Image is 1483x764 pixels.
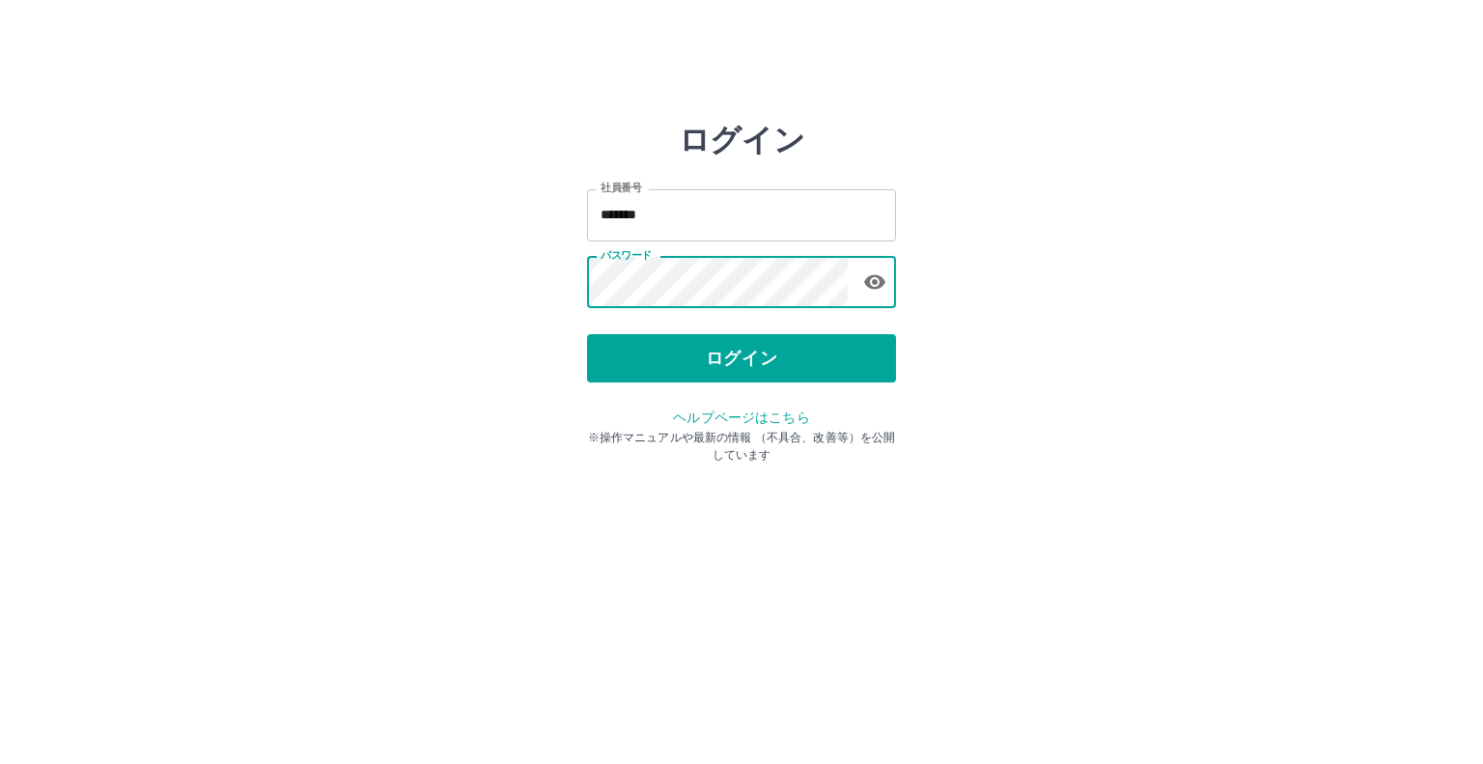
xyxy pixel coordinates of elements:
[587,429,896,464] p: ※操作マニュアルや最新の情報 （不具合、改善等）を公開しています
[601,248,652,263] label: パスワード
[679,122,805,158] h2: ログイン
[587,334,896,382] button: ログイン
[601,181,641,195] label: 社員番号
[673,410,809,425] a: ヘルプページはこちら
